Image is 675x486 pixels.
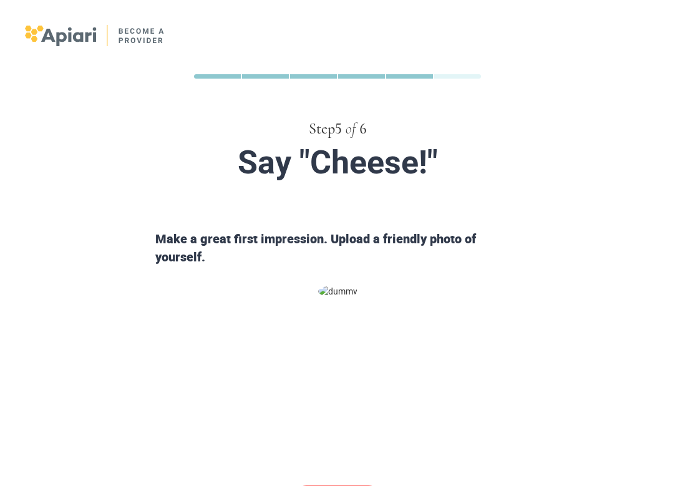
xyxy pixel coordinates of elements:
[318,285,357,298] img: dummy
[18,119,657,140] div: Step 5 6
[346,122,356,137] span: of
[25,25,165,46] img: logo
[150,230,525,266] div: Make a great first impression. Upload a friendly photo of yourself.
[43,145,632,180] div: Say "Cheese!"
